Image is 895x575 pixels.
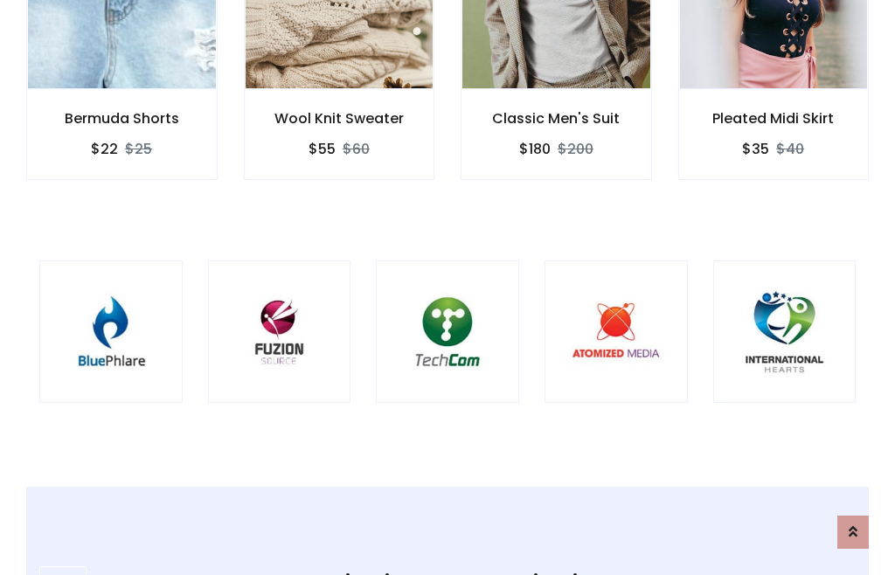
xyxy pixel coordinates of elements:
[91,141,118,157] h6: $22
[125,139,152,159] del: $25
[309,141,336,157] h6: $55
[245,110,434,127] h6: Wool Knit Sweater
[461,110,651,127] h6: Classic Men's Suit
[679,110,869,127] h6: Pleated Midi Skirt
[558,139,593,159] del: $200
[27,110,217,127] h6: Bermuda Shorts
[742,141,769,157] h6: $35
[519,141,551,157] h6: $180
[343,139,370,159] del: $60
[776,139,804,159] del: $40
